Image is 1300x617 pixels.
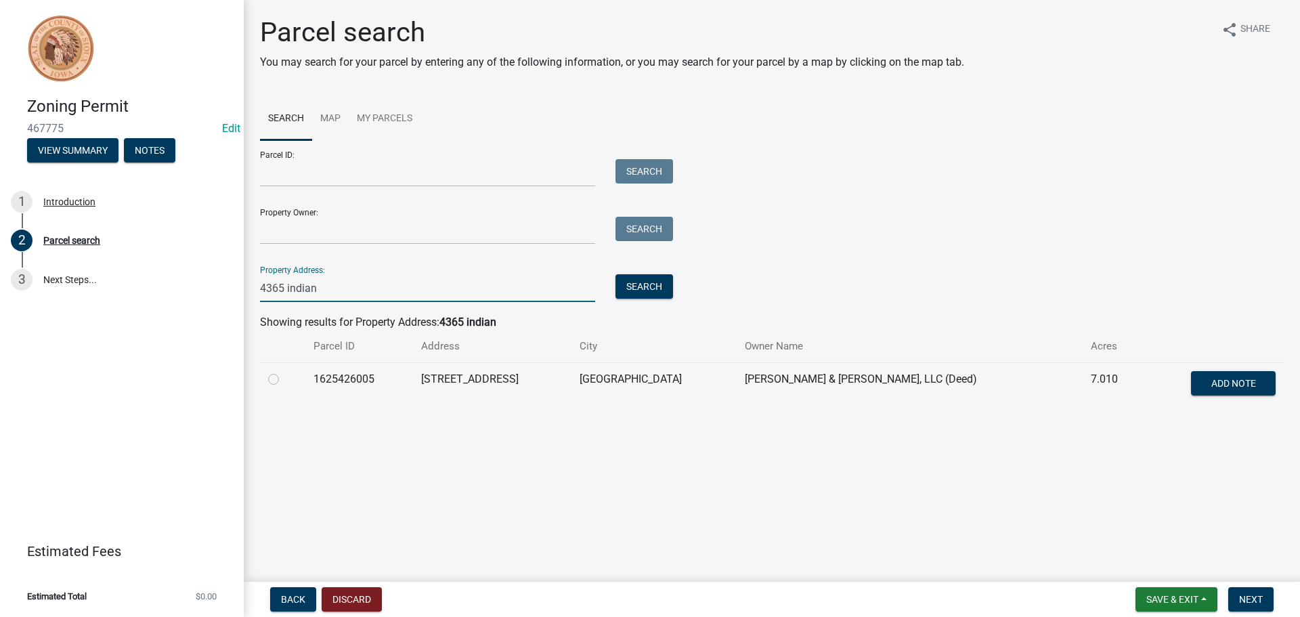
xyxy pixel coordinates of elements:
[281,594,305,605] span: Back
[312,98,349,141] a: Map
[615,217,673,241] button: Search
[196,592,217,601] span: $0.00
[571,362,737,407] td: [GEOGRAPHIC_DATA]
[737,331,1083,362] th: Owner Name
[11,191,32,213] div: 1
[222,122,240,135] wm-modal-confirm: Edit Application Number
[11,269,32,291] div: 3
[260,98,312,141] a: Search
[27,146,118,156] wm-modal-confirm: Summary
[615,159,673,184] button: Search
[124,146,175,156] wm-modal-confirm: Notes
[27,14,95,83] img: Sioux County, Iowa
[305,331,413,362] th: Parcel ID
[27,97,233,116] h4: Zoning Permit
[322,587,382,612] button: Discard
[260,314,1284,331] div: Showing results for Property Address:
[27,138,118,163] button: View Summary
[222,122,240,135] a: Edit
[737,362,1083,407] td: [PERSON_NAME] & [PERSON_NAME], LLC (Deed)
[260,54,964,70] p: You may search for your parcel by entering any of the following information, or you may search fo...
[615,274,673,299] button: Search
[1240,22,1270,38] span: Share
[1146,594,1198,605] span: Save & Exit
[413,331,571,362] th: Address
[349,98,420,141] a: My Parcels
[1228,587,1274,612] button: Next
[27,592,87,601] span: Estimated Total
[1211,377,1255,388] span: Add Note
[43,236,100,245] div: Parcel search
[124,138,175,163] button: Notes
[11,230,32,251] div: 2
[1083,362,1143,407] td: 7.010
[1191,371,1276,396] button: Add Note
[413,362,571,407] td: [STREET_ADDRESS]
[305,362,413,407] td: 1625426005
[1221,22,1238,38] i: share
[1211,16,1281,43] button: shareShare
[439,316,496,328] strong: 4365 indian
[270,587,316,612] button: Back
[1083,331,1143,362] th: Acres
[260,16,964,49] h1: Parcel search
[1135,587,1217,612] button: Save & Exit
[1239,594,1263,605] span: Next
[571,331,737,362] th: City
[11,538,222,565] a: Estimated Fees
[27,122,217,135] span: 467775
[43,197,95,207] div: Introduction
